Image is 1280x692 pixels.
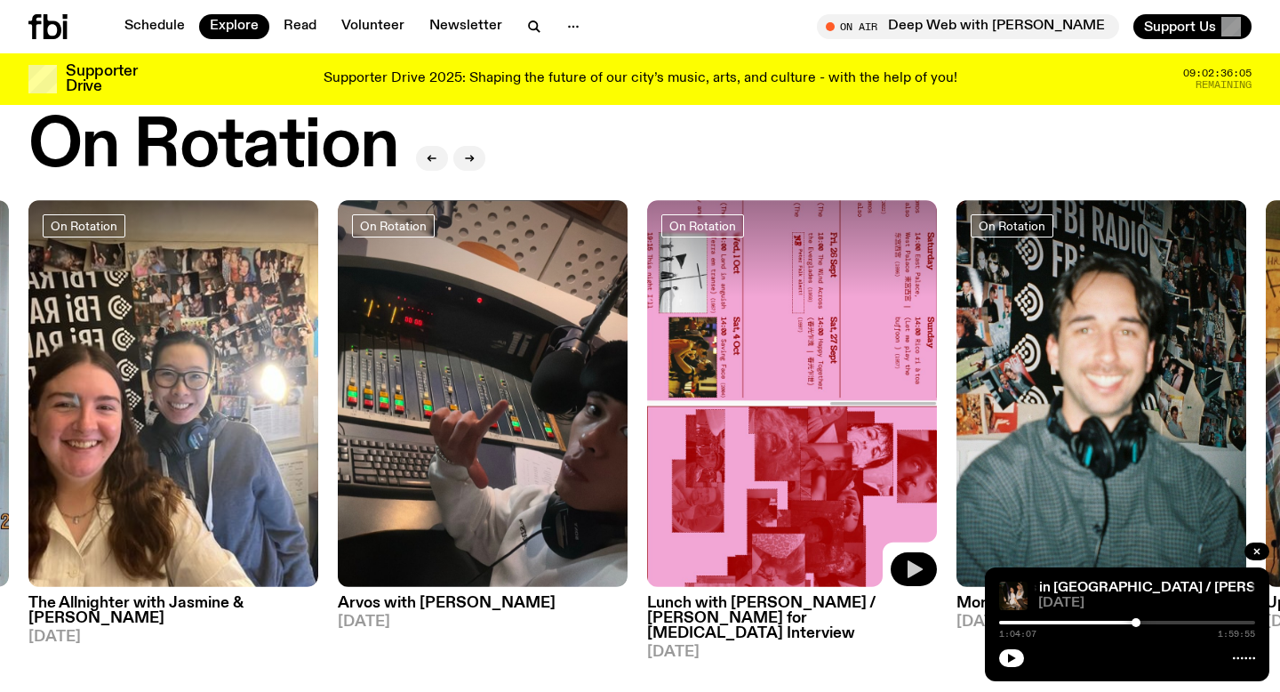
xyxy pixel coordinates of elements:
span: Support Us [1144,19,1216,35]
span: [DATE] [956,615,1246,630]
a: Volunteer [331,14,415,39]
h3: The Allnighter with Jasmine & [PERSON_NAME] [28,596,318,626]
a: Read [273,14,327,39]
img: Marcus Whale is on the left, bent to his knees and arching back with a gleeful look his face He i... [999,582,1028,610]
p: Supporter Drive 2025: Shaping the future of our city’s music, arts, and culture - with the help o... [324,71,957,87]
span: [DATE] [1038,597,1255,610]
span: On Rotation [979,219,1045,232]
span: [DATE] [338,615,628,630]
img: Radio presenter Ben Hansen sits in front of a wall of photos and an fbi radio sign. Film photo. B... [956,200,1246,587]
span: [DATE] [647,645,937,660]
span: 1:04:07 [999,630,1036,639]
a: On Rotation [971,214,1053,237]
a: On Rotation [352,214,435,237]
span: On Rotation [669,219,736,232]
span: [DATE] [28,630,318,645]
span: Remaining [1196,80,1252,90]
span: 09:02:36:05 [1183,68,1252,78]
span: On Rotation [360,219,427,232]
button: Support Us [1133,14,1252,39]
h3: Lunch with [PERSON_NAME] / [PERSON_NAME] for [MEDICAL_DATA] Interview [647,596,937,641]
h3: Mornings with [PERSON_NAME] [956,596,1246,611]
a: Lunch with [PERSON_NAME] / [PERSON_NAME] for [MEDICAL_DATA] Interview[DATE] [647,587,937,660]
a: Newsletter [419,14,513,39]
span: 1:59:55 [1218,630,1255,639]
a: Mornings with [PERSON_NAME][DATE] [956,587,1246,630]
a: The Allnighter with Jasmine & [PERSON_NAME][DATE] [28,587,318,645]
a: Arvos with [PERSON_NAME][DATE] [338,587,628,630]
h3: Arvos with [PERSON_NAME] [338,596,628,611]
a: Explore [199,14,269,39]
a: Schedule [114,14,196,39]
button: On AirDeep Web with [PERSON_NAME] [817,14,1119,39]
span: On Rotation [51,219,117,232]
a: On Rotation [43,214,125,237]
a: On Rotation [661,214,744,237]
h2: On Rotation [28,113,398,181]
h3: Supporter Drive [66,64,137,94]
